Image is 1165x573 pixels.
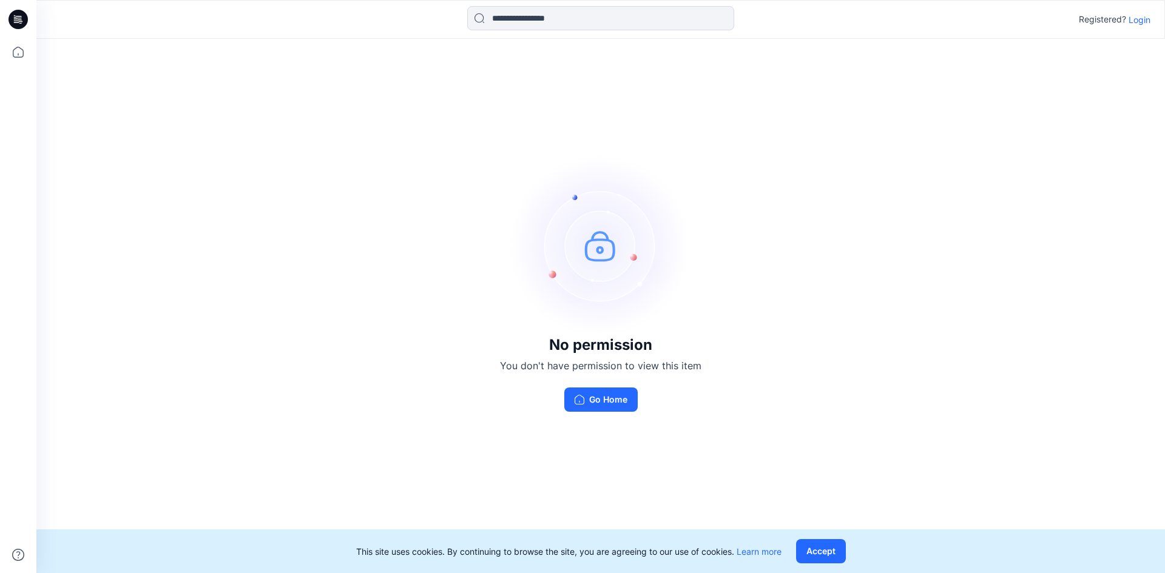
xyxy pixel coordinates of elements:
p: You don't have permission to view this item [500,358,701,373]
button: Accept [796,539,846,563]
p: Registered? [1079,12,1126,27]
button: Go Home [564,387,638,412]
p: This site uses cookies. By continuing to browse the site, you are agreeing to our use of cookies. [356,545,782,558]
img: no-perm.svg [510,155,692,337]
h3: No permission [500,337,701,354]
p: Login [1129,13,1150,26]
a: Learn more [737,546,782,557]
